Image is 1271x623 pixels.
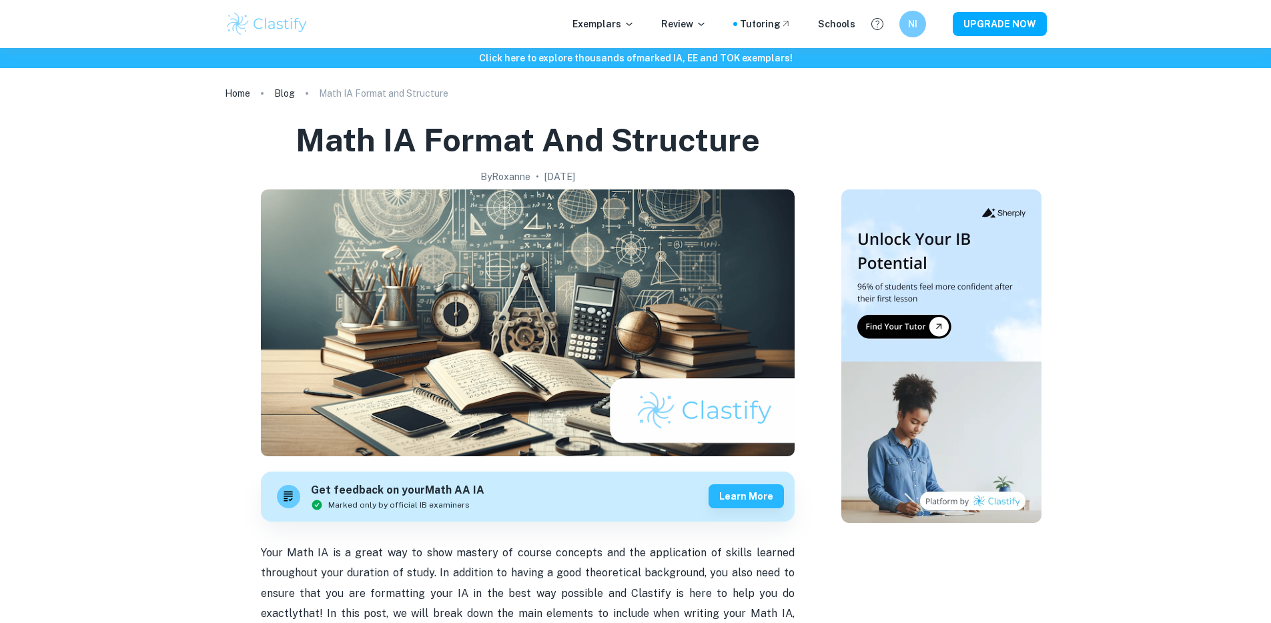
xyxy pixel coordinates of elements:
a: Blog [274,84,295,103]
button: NI [899,11,926,37]
a: Tutoring [740,17,791,31]
button: UPGRADE NOW [953,12,1047,36]
a: Get feedback on yourMath AA IAMarked only by official IB examinersLearn more [261,472,795,522]
button: Help and Feedback [866,13,889,35]
h6: NI [905,17,920,31]
img: Thumbnail [841,189,1041,523]
span: Marked only by official IB examiners [328,499,470,511]
button: Learn more [709,484,784,508]
p: Exemplars [572,17,634,31]
p: • [536,169,539,184]
a: Schools [818,17,855,31]
h2: [DATE] [544,169,575,184]
a: Home [225,84,250,103]
img: Clastify logo [225,11,310,37]
h6: Get feedback on your Math AA IA [311,482,484,499]
h1: Math IA Format and Structure [296,119,760,161]
h6: Click here to explore thousands of marked IA, EE and TOK exemplars ! [3,51,1268,65]
p: Review [661,17,707,31]
p: Math IA Format and Structure [319,86,448,101]
h2: By Roxanne [480,169,530,184]
img: Math IA Format and Structure cover image [261,189,795,456]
